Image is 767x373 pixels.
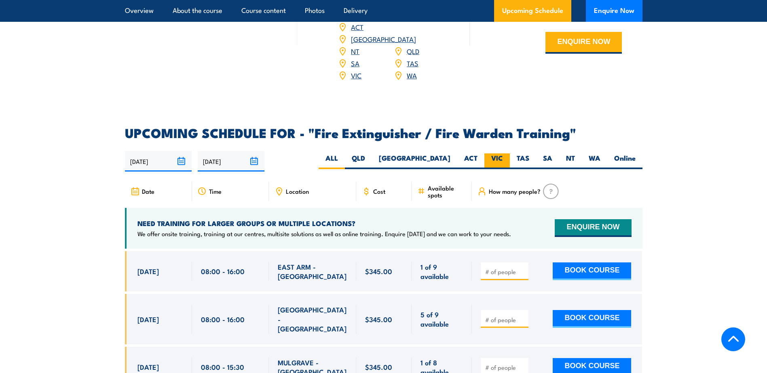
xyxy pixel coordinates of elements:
span: Time [209,188,222,195]
span: EAST ARM - [GEOGRAPHIC_DATA] [278,262,347,281]
a: ACT [351,22,363,31]
h4: NEED TRAINING FOR LARGER GROUPS OR MULTIPLE LOCATIONS? [137,219,511,228]
input: # of people [485,268,526,276]
input: # of people [485,363,526,371]
a: VIC [351,70,361,80]
span: [DATE] [137,266,159,276]
span: [GEOGRAPHIC_DATA] - [GEOGRAPHIC_DATA] [278,305,347,333]
span: How many people? [489,188,541,195]
label: WA [582,153,607,169]
span: 5 of 9 available [420,310,463,329]
span: 08:00 - 16:00 [201,266,245,276]
label: Online [607,153,642,169]
a: SA [351,58,359,68]
label: TAS [510,153,536,169]
span: [DATE] [137,362,159,371]
input: # of people [485,316,526,324]
button: BOOK COURSE [553,262,631,280]
input: From date [125,151,192,172]
a: [GEOGRAPHIC_DATA] [351,34,416,44]
label: [GEOGRAPHIC_DATA] [372,153,457,169]
button: BOOK COURSE [553,310,631,328]
span: Date [142,188,154,195]
label: QLD [345,153,372,169]
span: 08:00 - 16:00 [201,314,245,324]
span: Cost [373,188,385,195]
span: Location [286,188,309,195]
p: We offer onsite training, training at our centres, multisite solutions as well as online training... [137,230,511,238]
span: $345.00 [365,362,392,371]
button: ENQUIRE NOW [555,219,631,237]
label: VIC [484,153,510,169]
a: QLD [407,46,419,56]
button: ENQUIRE NOW [545,32,622,54]
span: Available spots [428,184,466,198]
span: $345.00 [365,266,392,276]
input: To date [198,151,264,172]
a: NT [351,46,359,56]
a: TAS [407,58,418,68]
label: SA [536,153,559,169]
h2: UPCOMING SCHEDULE FOR - "Fire Extinguisher / Fire Warden Training" [125,127,642,138]
label: ACT [457,153,484,169]
span: 08:00 - 15:30 [201,362,244,371]
span: 1 of 9 available [420,262,463,281]
span: [DATE] [137,314,159,324]
label: ALL [319,153,345,169]
span: $345.00 [365,314,392,324]
label: NT [559,153,582,169]
a: WA [407,70,417,80]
